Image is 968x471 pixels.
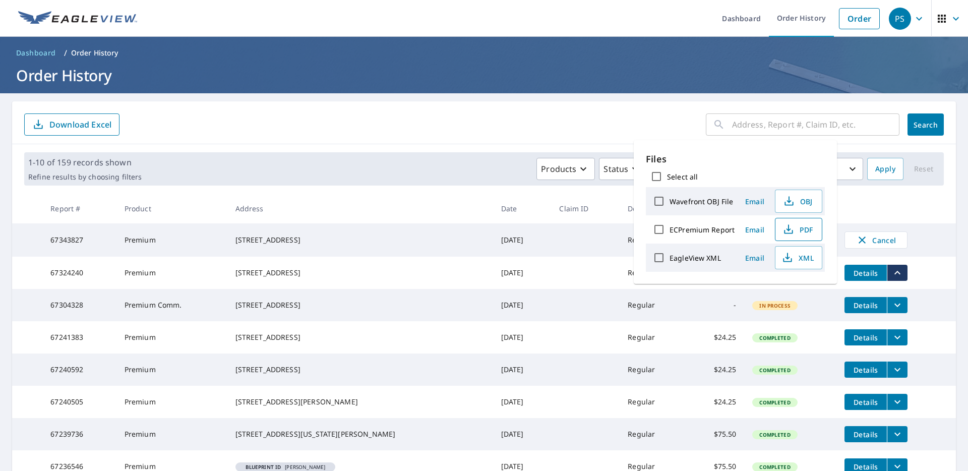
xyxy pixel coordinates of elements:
div: [STREET_ADDRESS] [235,332,485,342]
button: filesDropdownBtn-67240592 [887,362,907,378]
span: Details [851,333,881,342]
span: PDF [781,223,814,236]
button: detailsBtn-67324240 [844,265,887,281]
button: detailsBtn-67239736 [844,426,887,442]
p: 1-10 of 159 records shown [28,156,142,168]
h1: Order History [12,65,956,86]
span: Completed [753,463,796,470]
button: filesDropdownBtn-67240505 [887,394,907,410]
td: 67240505 [42,386,116,418]
button: detailsBtn-67241383 [844,329,887,345]
span: Email [743,197,767,206]
a: Order [839,8,880,29]
label: EagleView XML [670,253,721,263]
th: Report # [42,194,116,223]
p: Status [603,163,628,175]
span: Details [851,430,881,439]
label: ECPremium Report [670,225,735,234]
button: filesDropdownBtn-67239736 [887,426,907,442]
td: $75.50 [686,418,745,450]
span: Details [851,268,881,278]
td: [DATE] [493,418,552,450]
button: filesDropdownBtn-67304328 [887,297,907,313]
td: 67240592 [42,354,116,386]
p: Products [541,163,576,175]
th: Claim ID [551,194,620,223]
div: [STREET_ADDRESS] [235,365,485,375]
span: Completed [753,431,796,438]
button: OBJ [775,190,822,213]
button: Cancel [844,231,907,249]
td: Regular [620,257,686,289]
td: 67304328 [42,289,116,321]
th: Date [493,194,552,223]
span: Dashboard [16,48,56,58]
label: Select all [667,172,698,182]
div: [STREET_ADDRESS] [235,235,485,245]
td: [DATE] [493,321,552,354]
div: PS [889,8,911,30]
td: Premium [116,223,227,257]
td: Regular [620,354,686,386]
p: Refine results by choosing filters [28,172,142,182]
button: Email [739,194,771,209]
span: XML [781,252,814,264]
div: [STREET_ADDRESS][PERSON_NAME] [235,397,485,407]
td: [DATE] [493,223,552,257]
button: detailsBtn-67240505 [844,394,887,410]
button: Apply [867,158,903,180]
button: filesDropdownBtn-67241383 [887,329,907,345]
button: Download Excel [24,113,119,136]
span: Cancel [855,234,897,246]
td: Premium [116,418,227,450]
span: Email [743,225,767,234]
td: Premium [116,321,227,354]
button: Products [536,158,595,180]
button: Email [739,222,771,238]
span: Search [916,120,936,130]
td: - [686,289,745,321]
td: Premium [116,354,227,386]
span: Completed [753,399,796,406]
span: Completed [753,367,796,374]
button: PDF [775,218,822,241]
span: Details [851,301,881,310]
div: [STREET_ADDRESS][US_STATE][PERSON_NAME] [235,429,485,439]
td: Regular [620,223,686,257]
td: 67239736 [42,418,116,450]
button: detailsBtn-67304328 [844,297,887,313]
td: Regular [620,321,686,354]
span: In Process [753,302,797,309]
span: [PERSON_NAME] [239,464,332,469]
img: EV Logo [18,11,137,26]
button: Email [739,250,771,266]
td: Premium [116,386,227,418]
button: detailsBtn-67240592 [844,362,887,378]
span: Details [851,365,881,375]
th: Delivery [620,194,686,223]
button: Status [599,158,647,180]
th: Address [227,194,493,223]
button: Search [907,113,944,136]
label: Wavefront OBJ File [670,197,733,206]
td: $24.25 [686,354,745,386]
button: filesDropdownBtn-67324240 [887,265,907,281]
td: 67241383 [42,321,116,354]
nav: breadcrumb [12,45,956,61]
div: [STREET_ADDRESS] [235,300,485,310]
td: Regular [620,386,686,418]
td: 67324240 [42,257,116,289]
td: [DATE] [493,354,552,386]
p: Order History [71,48,118,58]
em: Blueprint ID [246,464,281,469]
span: Apply [875,163,895,175]
p: Download Excel [49,119,111,130]
span: Completed [753,334,796,341]
span: Details [851,397,881,407]
td: Regular [620,418,686,450]
td: Premium Comm. [116,289,227,321]
td: [DATE] [493,386,552,418]
li: / [64,47,67,59]
span: Email [743,253,767,263]
td: [DATE] [493,289,552,321]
